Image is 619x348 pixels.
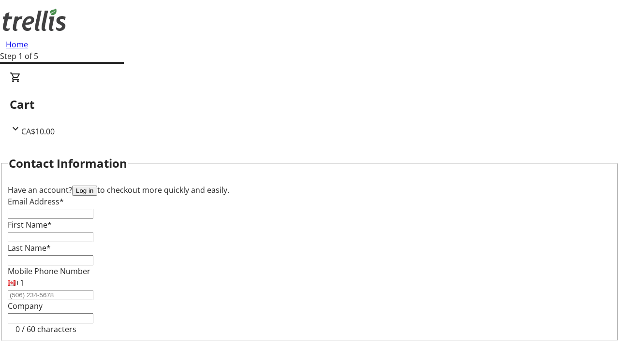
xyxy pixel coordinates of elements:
label: Email Address* [8,196,64,207]
h2: Contact Information [9,155,127,172]
div: Have an account? to checkout more quickly and easily. [8,184,611,196]
div: CartCA$10.00 [10,72,609,137]
label: Company [8,301,43,311]
h2: Cart [10,96,609,113]
label: First Name* [8,219,52,230]
button: Log in [72,186,97,196]
span: CA$10.00 [21,126,55,137]
tr-character-limit: 0 / 60 characters [15,324,76,334]
input: (506) 234-5678 [8,290,93,300]
label: Mobile Phone Number [8,266,90,276]
label: Last Name* [8,243,51,253]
